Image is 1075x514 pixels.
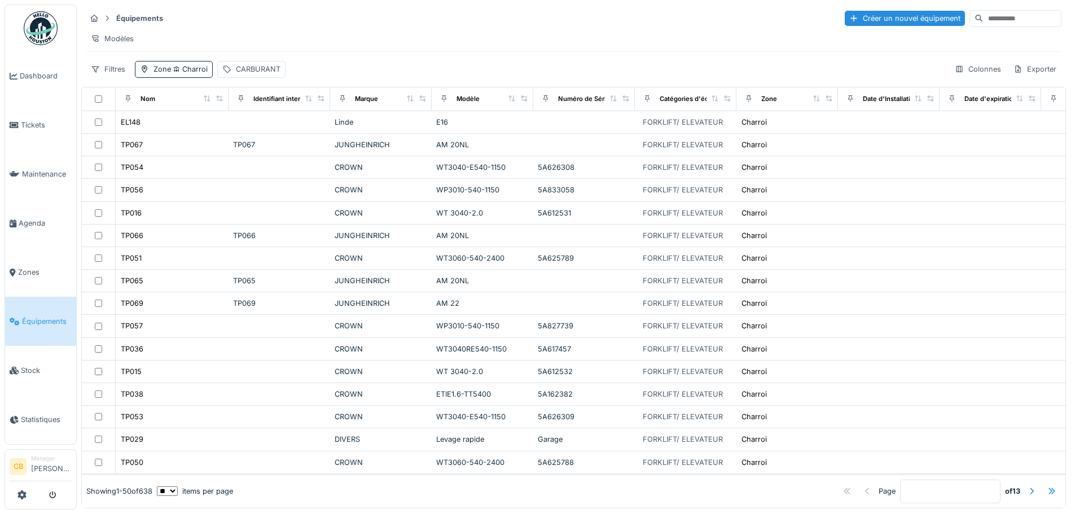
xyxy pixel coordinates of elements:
span: Statistiques [21,414,72,425]
div: WP3010-540-1150 [436,184,529,195]
div: 5A827739 [538,320,630,331]
div: TP065 [121,275,143,286]
div: Catégories d'équipement [660,94,738,104]
div: WT3040-E540-1150 [436,411,529,422]
div: Numéro de Série [558,94,610,104]
div: JUNGHEINRICH [335,230,427,241]
div: 5A626309 [538,411,630,422]
div: WT3060-540-2400 [436,457,529,468]
div: TP036 [121,344,143,354]
div: TP067 [233,139,326,150]
div: FORKLIFT/ ELEVATEUR [643,253,723,263]
div: FORKLIFT/ ELEVATEUR [643,298,723,309]
div: CROWN [335,208,427,218]
div: Exporter [1008,61,1061,77]
div: TP069 [121,298,143,309]
div: FORKLIFT/ ELEVATEUR [643,275,723,286]
div: FORKLIFT/ ELEVATEUR [643,162,723,173]
div: Créer un nouvel équipement [845,11,965,26]
div: Nom [141,94,155,104]
div: Date d'expiration [964,94,1017,104]
div: Charroi [741,184,767,195]
a: Dashboard [5,51,76,100]
div: 5A162382 [538,389,630,399]
div: Showing 1 - 50 of 638 [86,486,152,497]
div: Charroi [741,434,767,445]
img: Badge_color-CXgf-gQk.svg [24,11,58,45]
div: Zone [153,64,208,74]
a: Maintenance [5,150,76,199]
div: AM 22 [436,298,529,309]
div: TP016 [121,208,142,218]
div: JUNGHEINRICH [335,139,427,150]
div: Charroi [741,139,767,150]
div: TP015 [121,366,142,377]
div: 5A833058 [538,184,630,195]
strong: Équipements [112,13,168,24]
div: CROWN [335,184,427,195]
div: Garage [538,434,630,445]
div: Charroi [741,389,767,399]
div: WT 3040-2.0 [436,208,529,218]
a: CB Manager[PERSON_NAME] [10,454,72,481]
div: Linde [335,117,427,128]
div: E16 [436,117,529,128]
div: TP038 [121,389,143,399]
div: CROWN [335,411,427,422]
div: Zone [761,94,777,104]
div: Charroi [741,457,767,468]
div: TP054 [121,162,143,173]
span: Zones [18,267,72,278]
div: FORKLIFT/ ELEVATEUR [643,117,723,128]
div: items per page [157,486,233,497]
div: CROWN [335,344,427,354]
div: WT 3040-2.0 [436,366,529,377]
div: TP050 [121,457,143,468]
div: Charroi [741,298,767,309]
div: AM 20NL [436,230,529,241]
div: WP3010-540-1150 [436,320,529,331]
div: Charroi [741,411,767,422]
div: Charroi [741,253,767,263]
div: WT3040RE540-1150 [436,344,529,354]
div: Charroi [741,366,767,377]
div: CROWN [335,457,427,468]
a: Équipements [5,297,76,346]
div: Marque [355,94,378,104]
div: 5A617457 [538,344,630,354]
div: TP067 [121,139,143,150]
div: FORKLIFT/ ELEVATEUR [643,208,723,218]
div: Charroi [741,230,767,241]
div: TP053 [121,411,143,422]
li: CB [10,458,27,475]
div: WT3040-E540-1150 [436,162,529,173]
div: Charroi [741,162,767,173]
div: 5A612531 [538,208,630,218]
a: Zones [5,248,76,297]
div: FORKLIFT/ ELEVATEUR [643,230,723,241]
div: Modèles [86,30,139,47]
li: [PERSON_NAME] [31,454,72,478]
div: TP057 [121,320,143,331]
div: TP066 [233,230,326,241]
div: FORKLIFT/ ELEVATEUR [643,344,723,354]
div: Charroi [741,320,767,331]
div: 5A626308 [538,162,630,173]
div: Date d'Installation [863,94,918,104]
div: CROWN [335,253,427,263]
div: TP056 [121,184,143,195]
div: EL148 [121,117,141,128]
div: TP066 [121,230,143,241]
div: TP069 [233,298,326,309]
div: CROWN [335,162,427,173]
div: AM 20NL [436,139,529,150]
span: Maintenance [22,169,72,179]
span: Stock [21,365,72,376]
div: Charroi [741,344,767,354]
div: FORKLIFT/ ELEVATEUR [643,184,723,195]
div: CROWN [335,366,427,377]
div: WT3060-540-2400 [436,253,529,263]
div: TP029 [121,434,143,445]
div: JUNGHEINRICH [335,298,427,309]
div: CROWN [335,389,427,399]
